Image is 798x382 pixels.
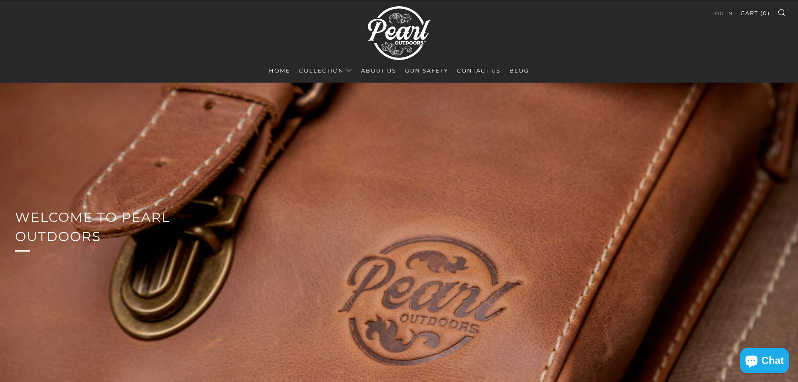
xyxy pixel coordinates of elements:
[368,3,431,64] img: Pearl Outdoors | Luxury Leather Pistol Bags & Executive Range Bags
[741,6,770,20] a: Cart (0)
[361,64,396,77] a: About Us
[738,348,791,375] inbox-online-store-chat: Shopify online store chat
[711,7,733,20] a: Log in
[457,64,501,77] a: Contact Us
[405,64,448,77] a: Gun Safety
[15,208,220,247] h2: Welcome to Pearl Outdoors
[299,64,352,77] a: Collection
[509,64,529,77] a: Blog
[269,64,290,77] a: Home
[763,10,767,16] span: 0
